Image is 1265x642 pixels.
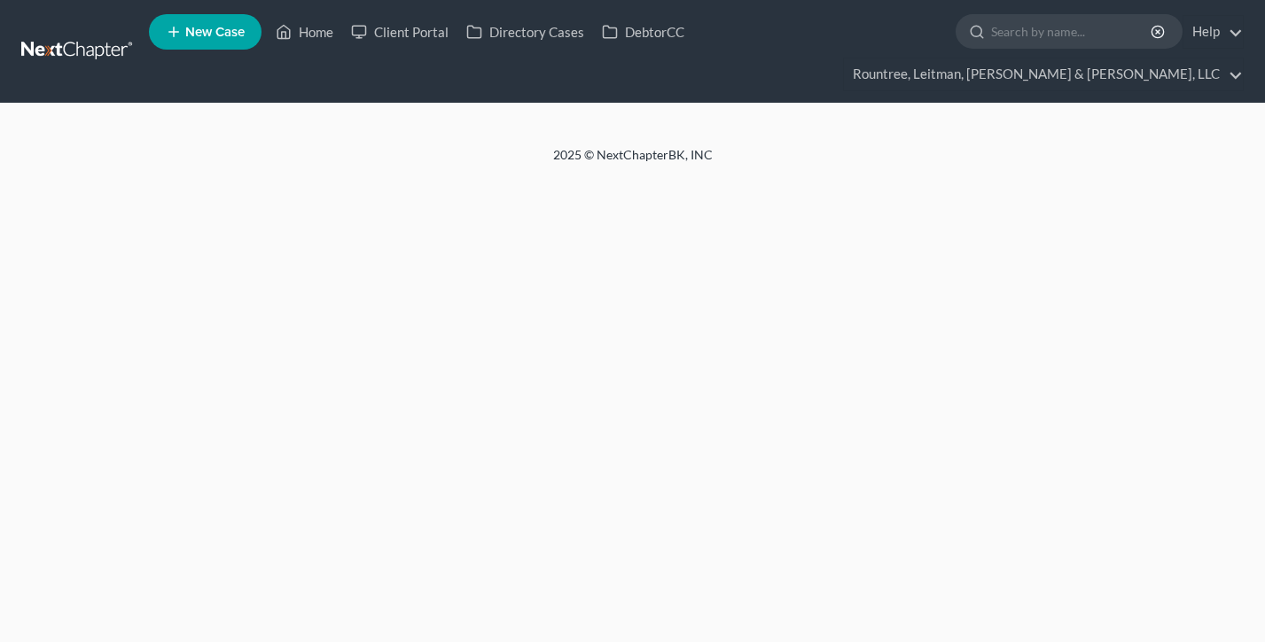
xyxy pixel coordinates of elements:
a: Rountree, Leitman, [PERSON_NAME] & [PERSON_NAME], LLC [844,58,1243,90]
a: Help [1183,16,1243,48]
input: Search by name... [991,15,1153,48]
span: New Case [185,26,245,39]
a: DebtorCC [593,16,693,48]
a: Client Portal [342,16,457,48]
div: 2025 © NextChapterBK, INC [128,146,1138,178]
a: Home [267,16,342,48]
a: Directory Cases [457,16,593,48]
